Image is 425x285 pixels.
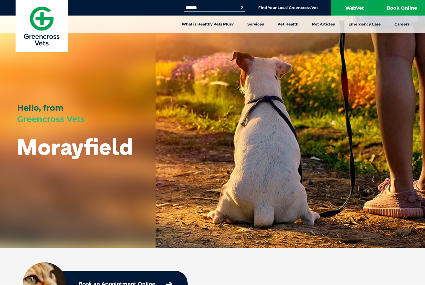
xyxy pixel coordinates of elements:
a: Services [241,16,271,33]
a: Careers [388,16,416,33]
a: Pet Health [271,16,305,33]
span: Hello, from [17,103,63,113]
a: Find Your Local Greencross Vet [258,5,318,10]
a: Emergency Care [342,16,388,33]
span: Greencross Vets [17,114,85,124]
button: Search [239,4,245,11]
a: Pet Articles [305,16,342,33]
h1: Morayfield [17,134,133,159]
a: What is Healthy Pets Plus? [175,16,241,33]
